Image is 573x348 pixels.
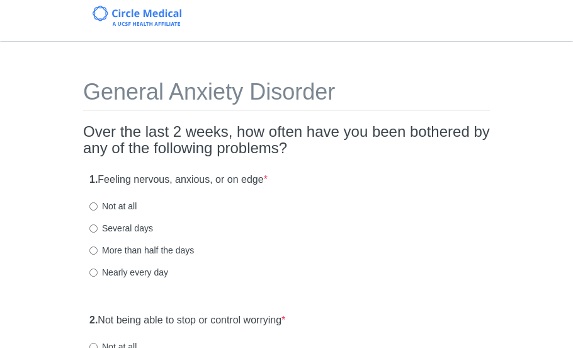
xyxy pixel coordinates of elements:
[89,246,98,255] input: More than half the days
[89,174,98,185] strong: 1.
[89,222,153,235] label: Several days
[83,124,490,157] h2: Over the last 2 weeks, how often have you been bothered by any of the following problems?
[89,202,98,211] input: Not at all
[93,6,181,26] img: Circle Medical Logo
[83,79,490,111] h1: General Anxiety Disorder
[89,200,137,212] label: Not at all
[89,313,285,328] label: Not being able to stop or control worrying
[89,315,98,325] strong: 2.
[89,173,268,187] label: Feeling nervous, anxious, or on edge
[89,244,194,257] label: More than half the days
[89,224,98,233] input: Several days
[89,266,168,279] label: Nearly every day
[89,269,98,277] input: Nearly every day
